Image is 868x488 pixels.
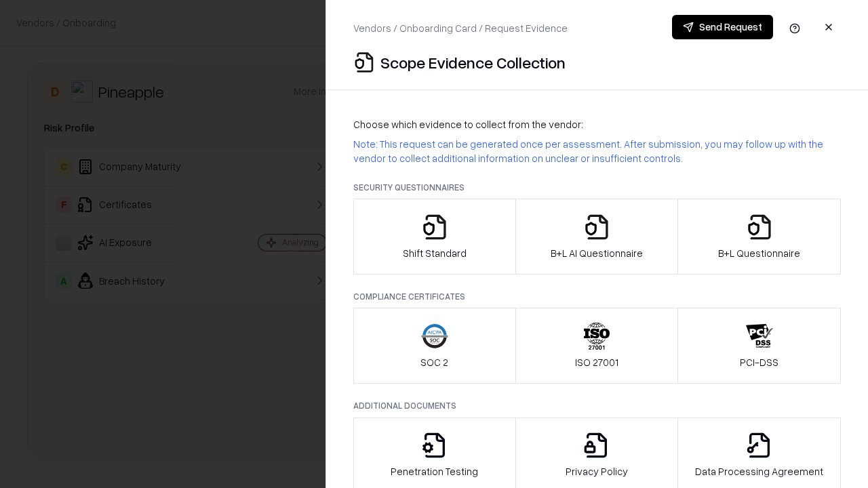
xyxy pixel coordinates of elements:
p: Additional Documents [353,400,841,411]
p: B+L AI Questionnaire [551,246,643,260]
p: ISO 27001 [575,355,618,369]
p: Scope Evidence Collection [380,52,566,73]
p: Choose which evidence to collect from the vendor: [353,117,841,131]
p: B+L Questionnaire [718,246,800,260]
button: B+L AI Questionnaire [515,199,679,274]
p: Penetration Testing [391,464,478,479]
p: Shift Standard [403,246,467,260]
p: Privacy Policy [566,464,628,479]
p: Security Questionnaires [353,182,841,193]
button: ISO 27001 [515,308,679,384]
p: Data Processing Agreement [695,464,823,479]
button: B+L Questionnaire [677,199,841,274]
p: Note: This request can be generated once per assessment. After submission, you may follow up with... [353,137,841,165]
p: Compliance Certificates [353,291,841,302]
p: PCI-DSS [740,355,778,369]
button: PCI-DSS [677,308,841,384]
p: Vendors / Onboarding Card / Request Evidence [353,21,568,35]
button: SOC 2 [353,308,516,384]
button: Send Request [672,15,773,39]
p: SOC 2 [420,355,448,369]
button: Shift Standard [353,199,516,274]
